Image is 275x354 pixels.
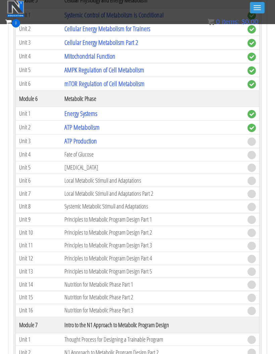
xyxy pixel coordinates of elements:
[16,77,61,91] td: Unit 6
[16,161,61,174] td: Unit 5
[61,317,244,333] th: Intro to the N1 Approach to Metabolic Program Design
[222,18,239,25] span: items:
[241,18,258,25] bdi: 0.00
[64,136,97,145] a: ATP Production
[61,226,244,239] td: Principles to Metabolic Program Design Part 2
[61,278,244,291] td: Nutrition for Metabolic Phase Part 1
[16,317,61,333] th: Module 7
[64,65,144,74] a: AMPK Regulation of Cell Metabolism
[61,187,244,200] td: Local Metabolic Stimuli and Adaptations Part 2
[16,200,61,213] td: Unit 8
[16,174,61,187] td: Unit 6
[61,333,244,346] td: Thought Process for Designing a Trainable Program
[61,161,244,174] td: [MEDICAL_DATA]
[241,18,245,25] span: $
[61,148,244,161] td: Fate of Glucose
[5,17,20,26] a: 0
[16,107,61,120] td: Unit 1
[64,109,97,118] a: Energy Systems
[208,18,214,25] img: icon11.png
[12,19,20,27] span: 0
[16,226,61,239] td: Unit 10
[16,63,61,77] td: Unit 5
[216,18,220,25] span: 0
[16,239,61,252] td: Unit 11
[64,52,115,61] a: Mitochondrial Function
[16,333,61,346] td: Unit 1
[61,213,244,226] td: Principles to Metabolic Program Design Part 1
[61,200,244,213] td: Systemic Metabolic Stimuli and Adaptations
[61,291,244,304] td: Nutrition for Metabolic Phase Part 2
[64,123,100,132] a: ATP Metabolism
[248,80,256,88] span: complete
[16,120,61,134] td: Unit 2
[248,66,256,75] span: complete
[248,124,256,132] span: complete
[64,79,145,88] a: mTOR Regulation of Cell Metabolism
[16,148,61,161] td: Unit 4
[248,53,256,61] span: complete
[61,174,244,187] td: Local Metabolic Stimuli and Adaptations
[61,91,244,107] th: Metabolic Phase
[16,134,61,148] td: Unit 3
[208,18,258,25] a: 0 items: $0.00
[16,49,61,63] td: Unit 4
[16,187,61,200] td: Unit 7
[16,252,61,265] td: Unit 12
[61,304,244,317] td: Nutrition for Metabolic Phase Part 3
[16,278,61,291] td: Unit 14
[16,291,61,304] td: Unit 15
[61,265,244,278] td: Principles to Metabolic Program Design Part 5
[16,265,61,278] td: Unit 13
[61,252,244,265] td: Principles to Metabolic Program Design Part 4
[16,91,61,107] th: Module 6
[248,110,256,118] span: complete
[16,304,61,317] td: Unit 16
[7,0,24,17] img: n1-education
[16,213,61,226] td: Unit 9
[61,239,244,252] td: Principles to Metabolic Program Design Part 3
